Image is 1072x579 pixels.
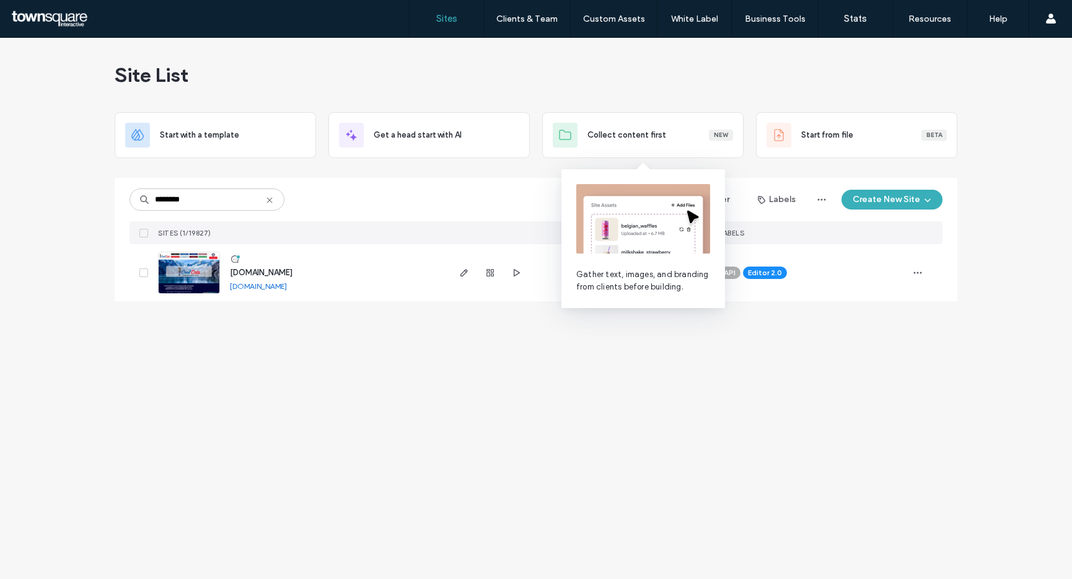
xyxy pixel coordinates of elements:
img: content-collection.png [576,184,710,254]
label: Stats [844,13,867,24]
label: White Label [671,14,718,24]
label: Sites [436,13,457,24]
span: API [724,267,736,278]
div: Beta [921,130,947,141]
span: SITES (1/19827) [158,229,211,237]
label: Help [989,14,1008,24]
span: Site List [115,63,188,87]
div: Get a head start with AI [328,112,530,158]
div: Start from fileBeta [756,112,957,158]
span: LABELS [719,229,744,237]
button: Labels [747,190,807,210]
label: Business Tools [745,14,806,24]
label: Custom Assets [583,14,645,24]
div: Start with a template [115,112,316,158]
span: Editor 2.0 [748,267,782,278]
div: Collect content firstNew [542,112,744,158]
span: Start with a template [160,129,239,141]
button: Create New Site [841,190,942,210]
span: Get a head start with AI [374,129,462,141]
span: Gather text, images, and branding from clients before building. [576,268,710,293]
label: Resources [908,14,951,24]
label: Clients & Team [496,14,558,24]
a: [DOMAIN_NAME] [230,268,292,277]
div: New [709,130,733,141]
span: Collect content first [587,129,666,141]
a: [DOMAIN_NAME] [230,281,287,291]
span: Start from file [801,129,853,141]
